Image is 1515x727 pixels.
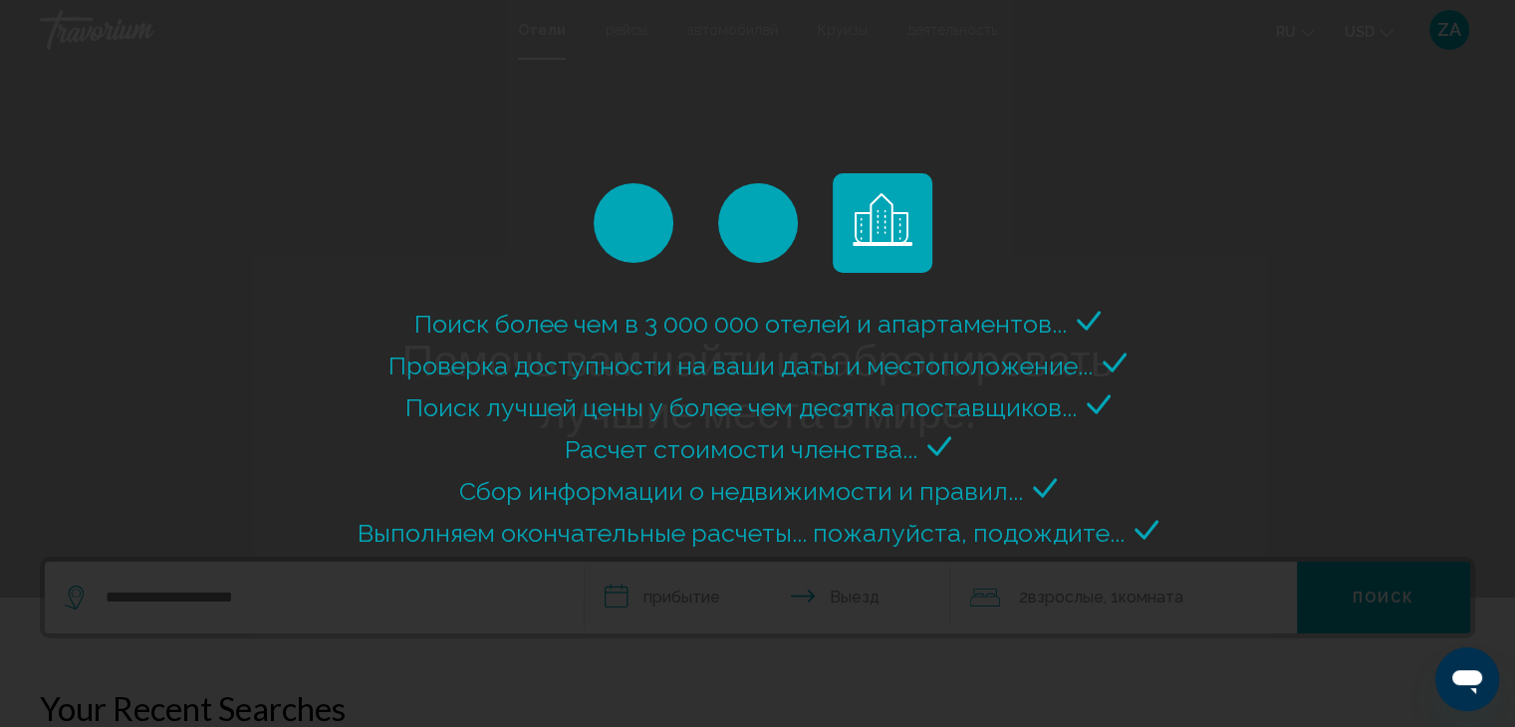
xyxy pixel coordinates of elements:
span: Поиск лучшей цены у более чем десятка поставщиков... [405,392,1077,422]
span: Расчет стоимости членства... [565,434,917,464]
span: Сбор информации о недвижимости и правил... [459,476,1023,506]
span: Поиск более чем в 3 000 000 отелей и апартаментов... [414,309,1067,339]
iframe: Кнопка запуска окна обмена сообщениями [1435,647,1499,711]
span: Проверка доступности на ваши даты и местоположение... [388,351,1093,380]
span: Выполняем окончательные расчеты... пожалуйста, подождите... [358,518,1125,548]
